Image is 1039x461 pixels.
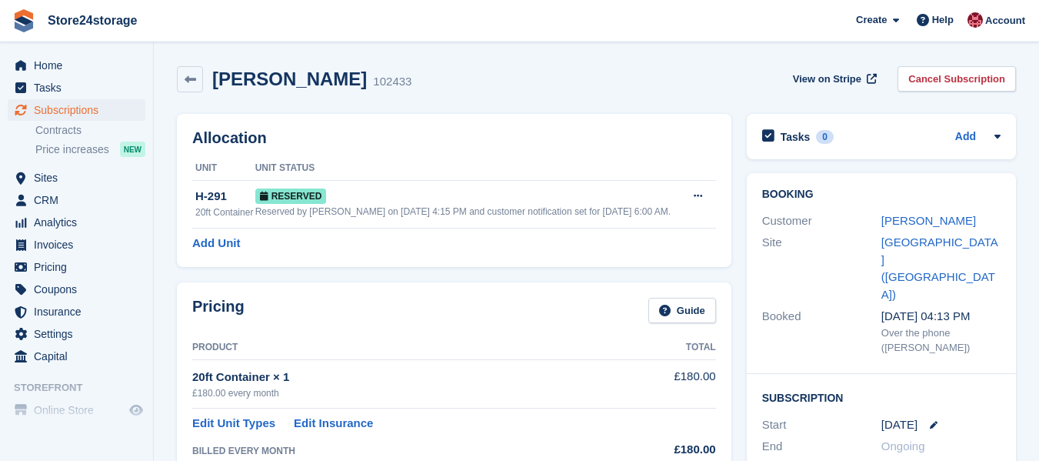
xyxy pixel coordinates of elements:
span: Online Store [34,399,126,421]
th: Product [192,336,618,360]
span: Insurance [34,301,126,322]
a: [PERSON_NAME] [881,214,976,227]
span: Storefront [14,380,153,396]
span: Create [856,12,887,28]
a: View on Stripe [787,66,880,92]
a: menu [8,99,145,121]
h2: Pricing [192,298,245,323]
h2: [PERSON_NAME] [212,68,367,89]
span: Pricing [34,256,126,278]
h2: Booking [762,189,1001,201]
div: 0 [816,130,834,144]
time: 2025-09-01 00:00:00 UTC [881,416,917,434]
span: Price increases [35,142,109,157]
div: End [762,438,881,456]
div: 20ft Container × 1 [192,369,618,386]
th: Unit Status [255,156,683,181]
a: menu [8,346,145,367]
span: View on Stripe [793,72,861,87]
span: Tasks [34,77,126,99]
div: NEW [120,142,145,157]
span: Help [932,12,954,28]
h2: Subscription [762,389,1001,405]
img: stora-icon-8386f47178a22dfd0bd8f6a31ec36ba5ce8667c1dd55bd0f319d3a0aa187defe.svg [12,9,35,32]
span: Invoices [34,234,126,256]
a: menu [8,167,145,189]
a: [GEOGRAPHIC_DATA] ([GEOGRAPHIC_DATA]) [881,236,998,301]
td: £180.00 [618,359,715,408]
a: Edit Unit Types [192,415,275,433]
th: Unit [192,156,255,181]
a: menu [8,189,145,211]
span: CRM [34,189,126,211]
a: menu [8,212,145,233]
a: Store24storage [42,8,144,33]
a: menu [8,234,145,256]
div: [DATE] 04:13 PM [881,308,1001,326]
span: Settings [34,323,126,345]
a: menu [8,323,145,345]
div: Start [762,416,881,434]
div: Site [762,234,881,303]
a: Add [955,129,976,146]
div: Customer [762,212,881,230]
div: Reserved by [PERSON_NAME] on [DATE] 4:15 PM and customer notification set for [DATE] 6:00 AM. [255,205,683,219]
span: Analytics [34,212,126,233]
img: Mandy Huges [967,12,983,28]
div: £180.00 [618,441,715,459]
div: Over the phone ([PERSON_NAME]) [881,326,1001,356]
a: menu [8,279,145,300]
div: 102433 [373,73,411,91]
a: menu [8,301,145,322]
span: Account [985,13,1025,28]
a: Contracts [35,123,145,138]
a: menu [8,55,145,76]
div: 20ft Container [195,205,255,219]
a: Edit Insurance [294,415,373,433]
div: H-291 [195,188,255,205]
a: menu [8,77,145,99]
div: Booked [762,308,881,356]
span: Subscriptions [34,99,126,121]
h2: Allocation [192,129,716,147]
a: Add Unit [192,235,240,252]
a: Price increases NEW [35,141,145,158]
a: menu [8,399,145,421]
span: Home [34,55,126,76]
th: Total [618,336,715,360]
div: £180.00 every month [192,386,618,400]
span: Coupons [34,279,126,300]
a: Cancel Subscription [897,66,1016,92]
a: Guide [648,298,716,323]
span: Reserved [255,189,327,204]
a: Preview store [127,401,145,419]
span: Ongoing [881,439,925,453]
span: Sites [34,167,126,189]
span: Capital [34,346,126,367]
a: menu [8,256,145,278]
h2: Tasks [781,130,811,144]
div: BILLED EVERY MONTH [192,444,618,458]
